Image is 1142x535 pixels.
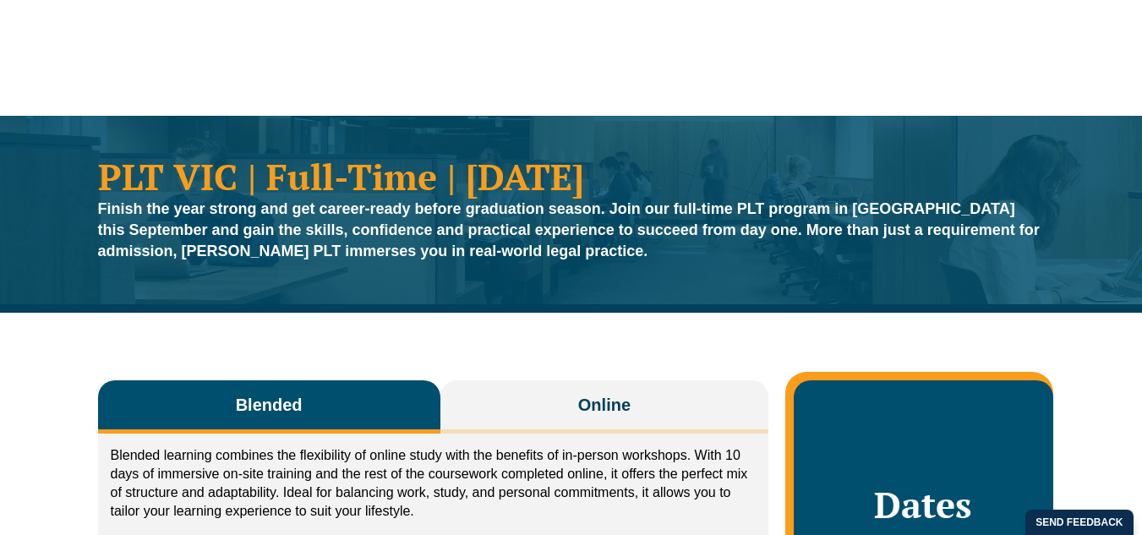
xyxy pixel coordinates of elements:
[236,393,303,417] span: Blended
[578,393,631,417] span: Online
[98,200,1040,259] strong: Finish the year strong and get career-ready before graduation season. Join our full-time PLT prog...
[98,158,1045,194] h1: PLT VIC | Full-Time | [DATE]
[111,446,757,521] p: Blended learning combines the flexibility of online study with the benefits of in-person workshop...
[811,483,1035,526] h2: Dates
